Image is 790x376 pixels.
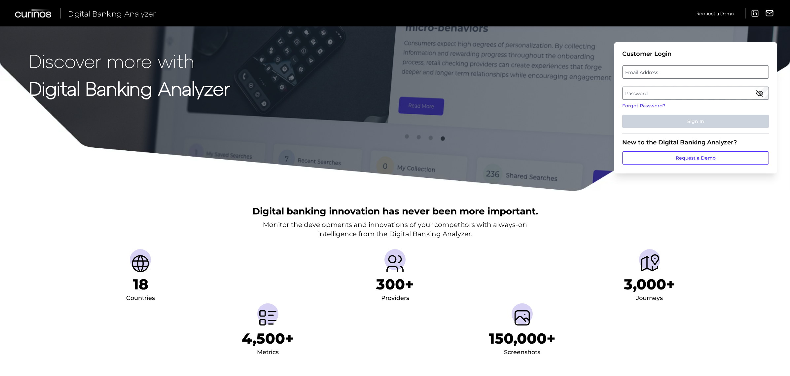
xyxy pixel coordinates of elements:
[126,293,155,304] div: Countries
[68,9,156,18] span: Digital Banking Analyzer
[623,66,768,78] label: Email Address
[130,253,151,274] img: Countries
[15,9,52,18] img: Curinos
[623,87,768,99] label: Password
[504,347,540,358] div: Screenshots
[622,102,769,109] a: Forgot Password?
[252,205,538,217] h2: Digital banking innovation has never been more important.
[263,220,527,239] p: Monitor the developments and innovations of your competitors with always-on intelligence from the...
[257,347,279,358] div: Metrics
[489,330,556,347] h1: 150,000+
[636,293,663,304] div: Journeys
[697,11,734,16] span: Request a Demo
[381,293,409,304] div: Providers
[257,307,278,328] img: Metrics
[639,253,660,274] img: Journeys
[697,8,734,19] a: Request a Demo
[622,151,769,165] a: Request a Demo
[622,139,769,146] div: New to the Digital Banking Analyzer?
[384,253,406,274] img: Providers
[29,77,230,99] strong: Digital Banking Analyzer
[622,50,769,57] div: Customer Login
[29,50,230,71] p: Discover more with
[133,276,148,293] h1: 18
[622,115,769,128] button: Sign In
[376,276,414,293] h1: 300+
[624,276,675,293] h1: 3,000+
[512,307,533,328] img: Screenshots
[242,330,294,347] h1: 4,500+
